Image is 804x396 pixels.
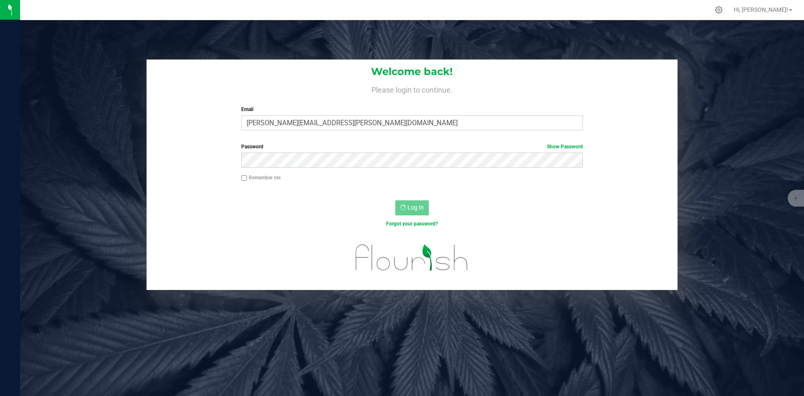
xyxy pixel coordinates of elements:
span: Hi, [PERSON_NAME]! [734,6,788,13]
a: Show Password [547,144,583,150]
label: Email [241,106,582,113]
h1: Welcome back! [147,66,678,77]
a: Forgot your password? [386,221,438,227]
img: flourish_logo.svg [345,236,478,279]
div: Manage settings [714,6,724,14]
button: Log In [395,200,429,215]
h4: Please login to continue. [147,84,678,94]
span: Password [241,144,263,150]
span: Log In [407,204,424,211]
label: Remember me [241,174,281,181]
input: Remember me [241,175,247,181]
